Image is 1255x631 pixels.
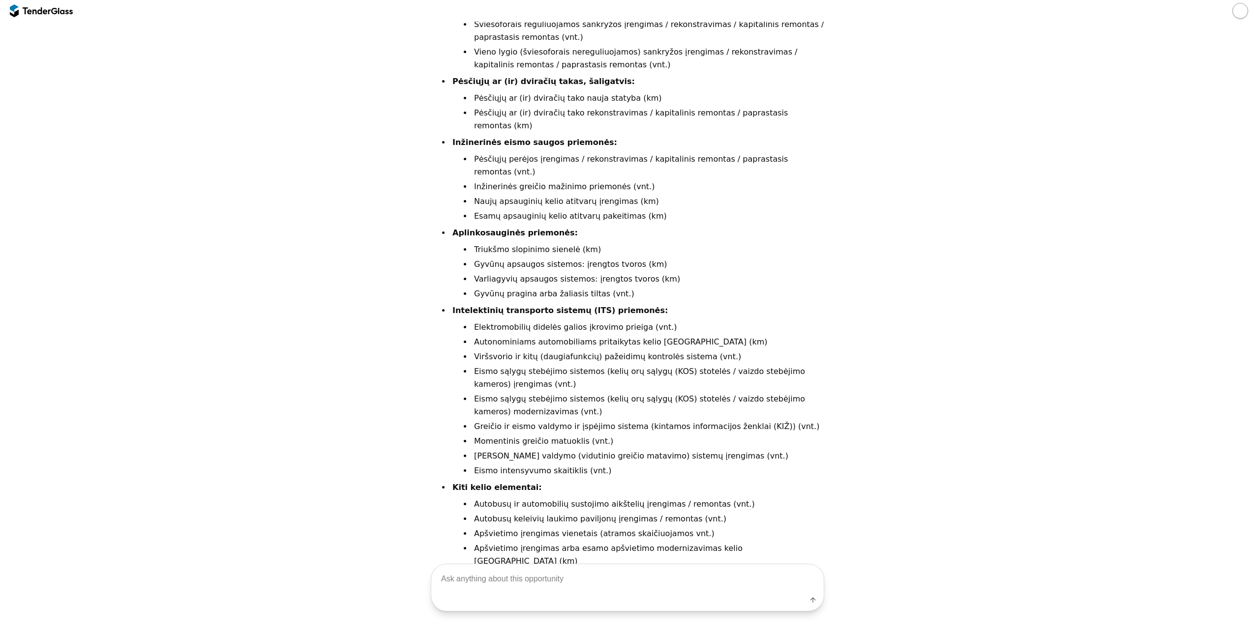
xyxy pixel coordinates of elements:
li: Greičio ir eismo valdymo ir įspėjimo sistema (kintamos informacijos ženklai (KIŽ)) (vnt.) [472,420,824,433]
strong: Kiti kelio elementai: [452,483,542,492]
strong: Pėsčiųjų ar (ir) dviračių takas, šaligatvis: [452,77,635,86]
li: Pėsčiųjų perėjos įrengimas / rekonstravimas / kapitalinis remontas / paprastasis remontas (vnt.) [472,153,824,178]
li: Gyvūnų apsaugos sistemos: įrengtos tvoros (km) [472,258,824,271]
li: Inžinerinės greičio mažinimo priemonės (vnt.) [472,180,824,193]
li: Vieno lygio (šviesoforais nereguliuojamos) sankryžos įrengimas / rekonstravimas / kapitalinis rem... [472,46,824,71]
li: Eismo intensyvumo skaitiklis (vnt.) [472,464,824,477]
li: Elektromobilių didelės galios įkrovimo prieiga (vnt.) [472,321,824,334]
li: Pėsčiųjų ar (ir) dviračių tako rekonstravimas / kapitalinis remontas / paprastasis remontas (km) [472,107,824,132]
li: Autobusų keleivių laukimo paviljonų įrengimas / remontas (vnt.) [472,513,824,525]
li: Eismo sąlygų stebėjimo sistemos (kelių orų sąlygų (KOS) stotelės / vaizdo stebėjimo kameros) mode... [472,393,824,418]
li: Pėsčiųjų ar (ir) dviračių tako nauja statyba (km) [472,92,824,105]
li: Viršsvorio ir kitų (daugiafunkcių) pažeidimų kontrolės sistema (vnt.) [472,350,824,363]
li: Triukšmo slopinimo sienelė (km) [472,243,824,256]
li: Šviesoforais reguliuojamos sankryžos įrengimas / rekonstravimas / kapitalinis remontas / paprasta... [472,18,824,44]
li: Apšvietimo įrengimas vienetais (atramos skaičiuojamos vnt.) [472,527,824,540]
li: Momentinis greičio matuoklis (vnt.) [472,435,824,448]
strong: Intelektinių transporto sistemų (ITS) priemonės: [452,306,668,315]
li: Eismo sąlygų stebėjimo sistemos (kelių orų sąlygų (KOS) stotelės / vaizdo stebėjimo kameros) įren... [472,365,824,391]
strong: Aplinkosauginės priemonės: [452,228,578,237]
li: Esamų apsauginių kelio atitvarų pakeitimas (km) [472,210,824,223]
li: Autobusų ir automobilių sustojimo aikštelių įrengimas / remontas (vnt.) [472,498,824,511]
li: Naujų apsauginių kelio atitvarų įrengimas (km) [472,195,824,208]
strong: Inžinerinės eismo saugos priemonės: [452,138,617,147]
li: Apšvietimo įrengimas arba esamo apšvietimo modernizavimas kelio [GEOGRAPHIC_DATA] (km) [472,542,824,568]
li: Varliagyvių apsaugos sistemos: įrengtos tvoros (km) [472,273,824,286]
li: Gyvūnų pragina arba žaliasis tiltas (vnt.) [472,287,824,300]
li: Autonominiams automobiliams pritaikytas kelio [GEOGRAPHIC_DATA] (km) [472,336,824,348]
li: [PERSON_NAME] valdymo (vidutinio greičio matavimo) sistemų įrengimas (vnt.) [472,450,824,462]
